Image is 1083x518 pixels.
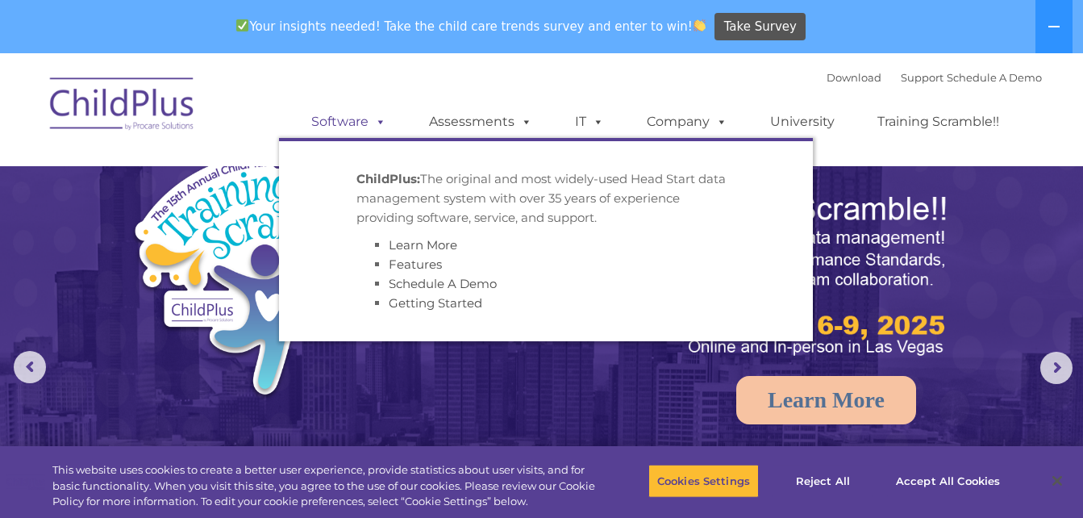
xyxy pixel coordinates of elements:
[413,106,548,138] a: Assessments
[230,10,713,42] span: Your insights needed! Take the child care trends survey and enter to win!
[754,106,851,138] a: University
[714,13,806,41] a: Take Survey
[827,71,881,84] a: Download
[773,464,873,498] button: Reject All
[887,464,1009,498] button: Accept All Cookies
[356,171,420,186] strong: ChildPlus:
[295,106,402,138] a: Software
[631,106,744,138] a: Company
[901,71,943,84] a: Support
[236,19,248,31] img: ✅
[224,107,273,119] span: Last name
[52,462,596,510] div: This website uses cookies to create a better user experience, provide statistics about user visit...
[724,13,797,41] span: Take Survey
[694,19,706,31] img: 👏
[389,237,457,253] a: Learn More
[224,173,293,185] span: Phone number
[1039,463,1075,499] button: Close
[559,106,620,138] a: IT
[42,66,203,147] img: ChildPlus by Procare Solutions
[648,464,759,498] button: Cookies Settings
[356,169,735,228] p: The original and most widely-used Head Start data management system with over 35 years of experie...
[827,71,1042,84] font: |
[861,106,1015,138] a: Training Scramble!!
[736,376,916,424] a: Learn More
[389,295,482,311] a: Getting Started
[389,257,442,272] a: Features
[947,71,1042,84] a: Schedule A Demo
[389,276,497,291] a: Schedule A Demo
